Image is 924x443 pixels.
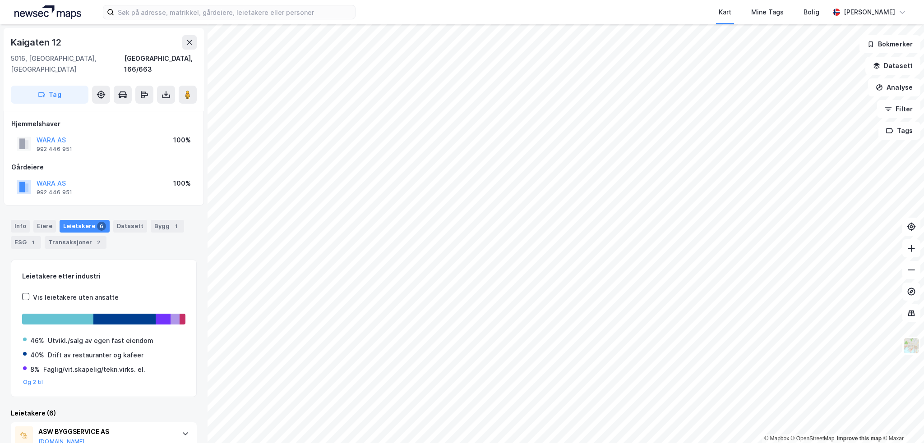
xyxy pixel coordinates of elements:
div: 100% [173,135,191,146]
div: Faglig/vit.skapelig/tekn.virks. el. [43,364,145,375]
div: 2 [94,238,103,247]
div: Hjemmelshaver [11,119,196,129]
div: Kontrollprogram for chat [879,400,924,443]
div: 6 [97,222,106,231]
div: ASW BYGGSERVICE AS [38,426,173,437]
div: Mine Tags [751,7,784,18]
div: Gårdeiere [11,162,196,173]
div: ESG [11,236,41,249]
div: Leietakere etter industri [22,271,185,282]
div: Vis leietakere uten ansatte [33,292,119,303]
div: Kart [719,7,731,18]
div: Utvikl./salg av egen fast eiendom [48,335,153,346]
div: Bygg [151,220,184,233]
div: Transaksjoner [45,236,106,249]
button: Og 2 til [23,379,43,386]
div: Info [11,220,30,233]
div: Bolig [804,7,819,18]
div: 992 446 951 [37,146,72,153]
img: logo.a4113a55bc3d86da70a041830d287a7e.svg [14,5,81,19]
div: [PERSON_NAME] [844,7,895,18]
div: 1 [28,238,37,247]
button: Tag [11,86,88,104]
div: Kaigaten 12 [11,35,63,50]
div: Eiere [33,220,56,233]
div: Leietakere [60,220,110,233]
input: Søk på adresse, matrikkel, gårdeiere, leietakere eller personer [114,5,355,19]
img: Z [903,337,920,354]
div: [GEOGRAPHIC_DATA], 166/663 [124,53,197,75]
button: Bokmerker [859,35,920,53]
button: Filter [877,100,920,118]
button: Tags [878,122,920,140]
div: 40% [30,350,44,361]
a: Improve this map [837,435,882,442]
button: Datasett [865,57,920,75]
div: 8% [30,364,40,375]
div: 100% [173,178,191,189]
a: Mapbox [764,435,789,442]
button: Analyse [868,78,920,96]
div: Datasett [113,220,147,233]
div: 5016, [GEOGRAPHIC_DATA], [GEOGRAPHIC_DATA] [11,53,124,75]
div: 1 [171,222,180,231]
div: 46% [30,335,44,346]
div: Leietakere (6) [11,408,197,419]
a: OpenStreetMap [791,435,835,442]
div: Drift av restauranter og kafeer [48,350,143,361]
div: 992 446 951 [37,189,72,196]
iframe: Chat Widget [879,400,924,443]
